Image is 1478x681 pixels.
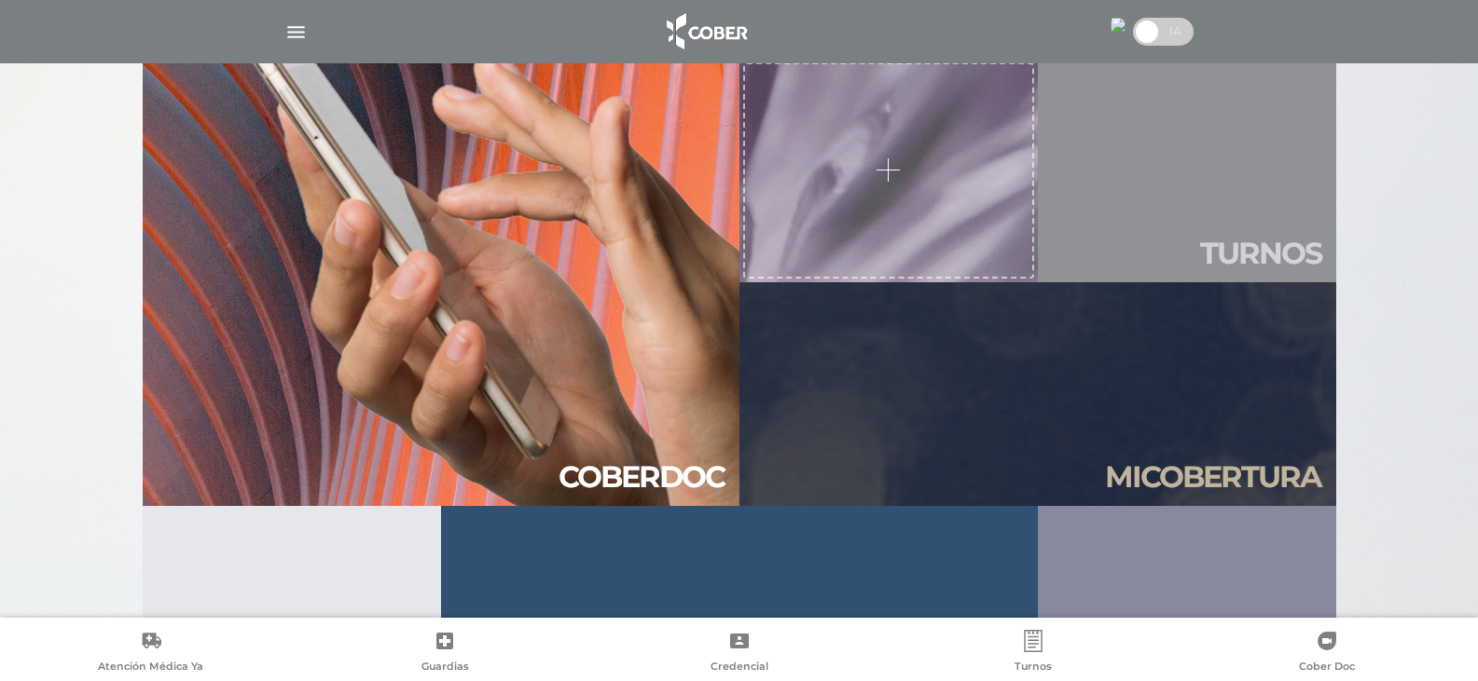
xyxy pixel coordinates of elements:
img: 18177 [1111,18,1126,33]
a: Turnos [1038,59,1336,282]
h2: Mi cober tura [1105,459,1321,495]
img: Cober_menu-lines-white.svg [284,20,308,44]
img: logo_cober_home-white.png [656,9,754,54]
h2: Cober doc [559,459,725,495]
h2: Tur nos [1200,236,1321,271]
a: Credencial [592,630,886,677]
a: Cober Doc [1181,630,1474,677]
a: Coberdoc [143,59,739,506]
a: Atención Médica Ya [4,630,297,677]
a: Guardias [297,630,591,677]
span: Credencial [711,660,768,676]
span: Cober Doc [1299,660,1355,676]
span: Guardias [421,660,469,676]
span: Turnos [1015,660,1052,676]
a: Micobertura [739,282,1336,506]
a: Turnos [886,630,1180,677]
span: Atención Médica Ya [98,660,203,676]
